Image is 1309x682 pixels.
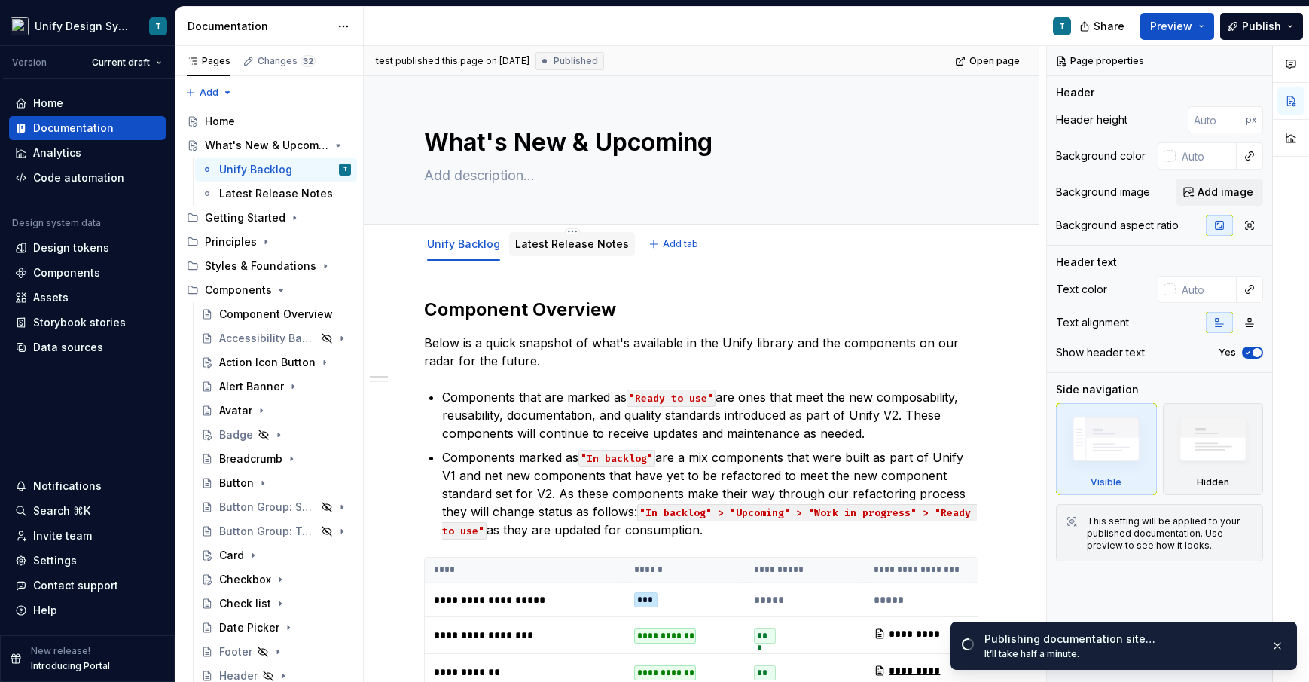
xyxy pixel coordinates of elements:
a: Latest Release Notes [515,237,629,250]
button: Add tab [644,234,705,255]
div: Action Icon Button [219,355,316,370]
a: Alert Banner [195,375,357,399]
div: Principles [205,234,257,249]
a: Button [195,471,357,495]
h2: Component Overview [424,298,978,322]
div: Text color [1056,282,1107,297]
button: Publish [1220,13,1303,40]
div: Publishing documentation site… [984,632,1259,647]
button: Search ⌘K [9,499,166,523]
div: Notifications [33,479,102,494]
a: Badge [195,423,357,447]
a: Home [181,109,357,133]
div: Badge [219,427,253,442]
span: Add tab [663,238,698,250]
div: Help [33,603,57,618]
button: Add [181,82,237,103]
div: Analytics [33,145,81,161]
span: 32 [301,55,316,67]
a: Code automation [9,166,166,190]
span: Open page [969,55,1020,67]
a: Accessibility Banner [195,326,357,350]
span: Preview [1150,19,1192,34]
a: Button Group: Segmented Control [195,495,357,519]
a: Components [9,261,166,285]
div: Text alignment [1056,315,1129,330]
div: Show header text [1056,345,1145,360]
div: Contact support [33,578,118,593]
code: "In backlog" [578,450,655,467]
div: What's New & Upcoming [205,138,329,153]
div: Design tokens [33,240,109,255]
div: Search ⌘K [33,503,90,518]
p: Components that are marked as are ones that meet the new composability, reusability, documentatio... [442,388,978,442]
span: Publish [1242,19,1281,34]
a: Design tokens [9,236,166,260]
a: Analytics [9,141,166,165]
div: Latest Release Notes [219,186,333,201]
span: Current draft [92,57,150,69]
p: New release! [31,645,90,657]
div: Components [181,278,357,302]
label: Yes [1219,347,1236,359]
div: Code automation [33,170,124,185]
div: Documentation [33,121,114,136]
div: Hidden [1197,476,1229,488]
div: Design system data [12,217,101,229]
div: Component Overview [219,307,333,322]
div: Visible [1056,403,1157,495]
a: Footer [195,640,357,664]
div: Data sources [33,340,103,355]
div: Button [219,476,254,491]
div: Header height [1056,112,1127,127]
span: test [376,55,393,67]
div: Getting Started [205,210,285,225]
input: Auto [1176,142,1237,170]
div: This setting will be applied to your published documentation. Use preview to see how it looks. [1087,515,1253,552]
a: Open page [950,50,1027,72]
p: px [1246,114,1257,126]
div: Components [205,283,272,298]
div: Accessibility Banner [219,331,316,346]
div: Avatar [219,403,252,418]
a: Avatar [195,399,357,423]
div: Invite team [33,528,92,543]
div: Hidden [1163,403,1264,495]
a: Unify BacklogT [195,158,357,182]
a: Button Group: Toolbar [195,519,357,543]
button: Notifications [9,474,166,498]
div: Visible [1091,476,1121,488]
div: Styles & Foundations [181,254,357,278]
button: Current draft [85,52,169,73]
div: Check list [219,596,271,611]
a: Action Icon Button [195,350,357,375]
a: Settings [9,549,166,573]
div: Settings [33,553,77,568]
div: Styles & Foundations [205,258,316,274]
div: Card [219,548,244,563]
div: Header text [1056,255,1117,270]
div: Breadcrumb [219,451,282,466]
p: Introducing Portal [31,660,110,672]
div: Checkbox [219,572,271,587]
div: Assets [33,290,69,305]
a: Invite team [9,524,166,548]
a: Assets [9,286,166,310]
a: Component Overview [195,302,357,326]
a: Card [195,543,357,567]
div: Background color [1056,148,1146,164]
div: Components [33,265,100,280]
div: Alert Banner [219,379,284,394]
div: T [155,20,161,32]
div: Unify Design System [35,19,131,34]
div: Pages [187,55,230,67]
div: It’ll take half a minute. [984,648,1259,660]
a: Latest Release Notes [195,182,357,206]
div: Unify Backlog [421,228,506,259]
a: Unify Backlog [427,237,500,250]
button: Add image [1176,179,1263,206]
div: Version [12,57,47,69]
span: Add [200,87,218,99]
div: Button Group: Toolbar [219,524,316,539]
button: Unify Design SystemT [3,10,172,42]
